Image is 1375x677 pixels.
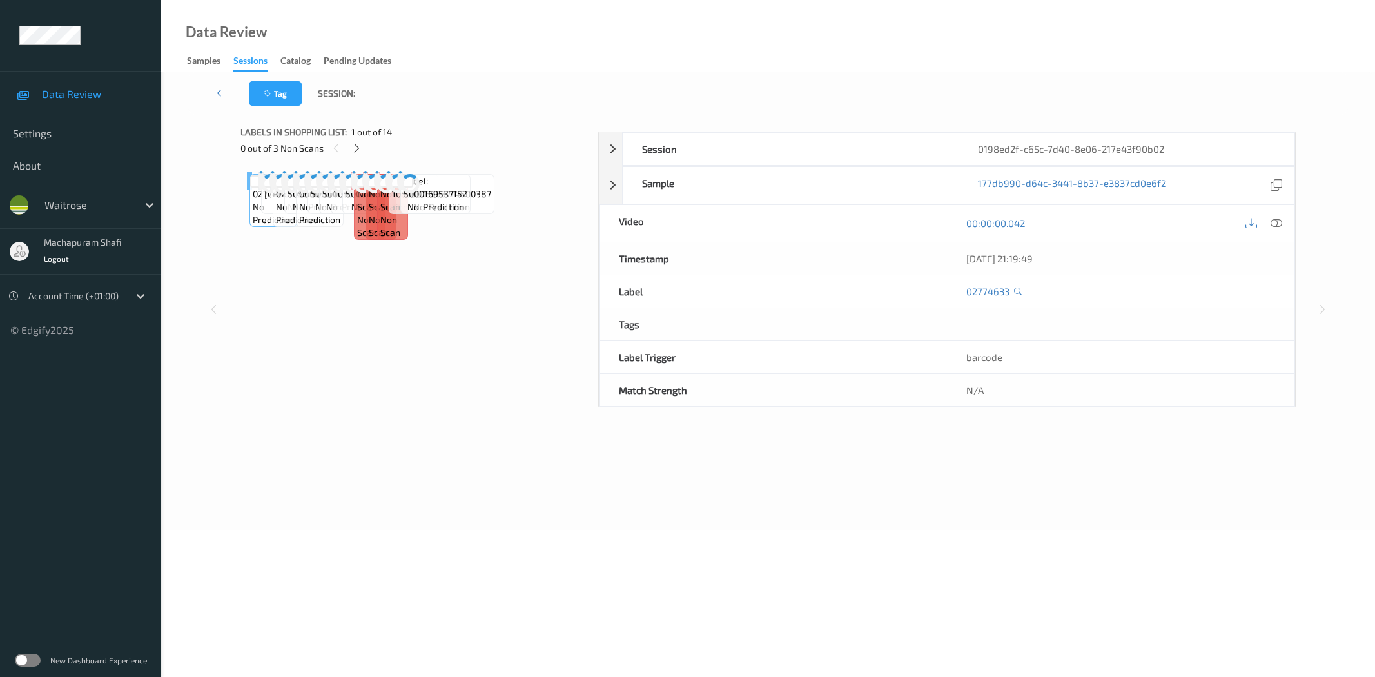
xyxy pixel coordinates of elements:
[351,201,408,213] span: no-prediction
[187,52,233,70] a: Samples
[357,213,382,239] span: non-scan
[369,175,393,213] span: Label: Non-Scan
[299,201,340,226] span: no-prediction
[351,126,393,139] span: 1 out of 14
[947,374,1294,406] div: N/A
[187,54,220,70] div: Samples
[623,167,959,204] div: Sample
[600,275,947,308] div: Label
[600,242,947,275] div: Timestamp
[959,133,1294,165] div: 0198ed2f-c65c-7d40-8e06-217e43f90b02
[233,54,268,72] div: Sessions
[966,217,1025,230] a: 00:00:00.042
[369,213,393,239] span: non-scan
[318,87,355,100] span: Session:
[966,285,1009,298] a: 02774633
[966,252,1275,265] div: [DATE] 21:19:49
[623,133,959,165] div: Session
[978,177,1166,194] a: 177db990-d64c-3441-8b37-e3837cd0e6f2
[407,201,464,213] span: no-prediction
[326,201,383,213] span: no-prediction
[599,166,1295,204] div: Sample177db990-d64c-3441-8b37-e3837cd0e6f2
[357,175,382,213] span: Label: Non-Scan
[324,54,391,70] div: Pending Updates
[947,341,1294,373] div: barcode
[404,175,467,201] span: Label: 5000169537152
[186,26,267,39] div: Data Review
[240,140,589,156] div: 0 out of 3 Non Scans
[600,308,947,340] div: Tags
[600,341,947,373] div: Label Trigger
[315,201,372,213] span: no-prediction
[380,213,405,239] span: non-scan
[600,205,947,242] div: Video
[280,54,311,70] div: Catalog
[293,201,349,213] span: no-prediction
[276,201,317,226] span: no-prediction
[240,126,347,139] span: Labels in shopping list:
[249,81,302,106] button: Tag
[324,52,404,70] a: Pending Updates
[253,201,294,226] span: no-prediction
[280,52,324,70] a: Catalog
[600,374,947,406] div: Match Strength
[380,175,405,213] span: Label: Non-Scan
[599,132,1295,166] div: Session0198ed2f-c65c-7d40-8e06-217e43f90b02
[233,52,280,72] a: Sessions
